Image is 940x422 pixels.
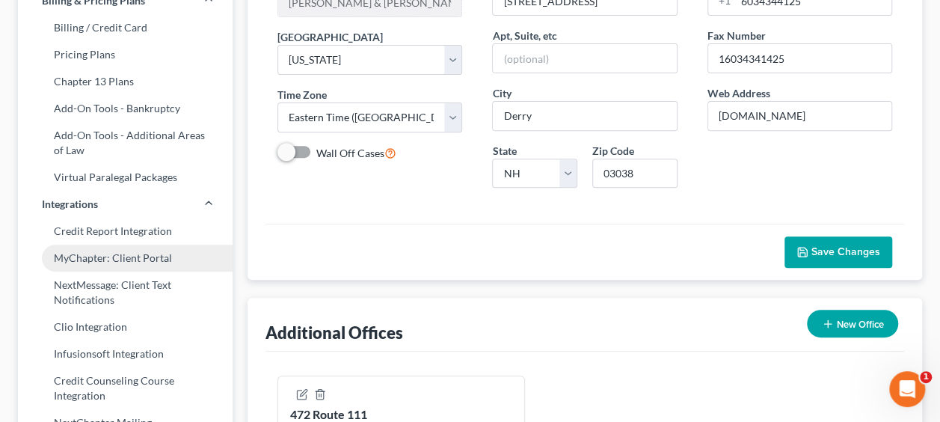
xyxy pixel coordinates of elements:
[18,367,233,409] a: Credit Counseling Course Integration
[18,314,233,340] a: Clio Integration
[18,68,233,95] a: Chapter 13 Plans
[265,322,403,343] div: Additional Offices
[18,191,233,218] a: Integrations
[707,28,766,43] label: Fax Number
[18,164,233,191] a: Virtual Paralegal Packages
[316,147,384,159] span: Wall Off Cases
[707,85,770,101] label: Web Address
[708,44,891,73] input: Enter fax...
[18,340,233,367] a: Infusionsoft Integration
[18,218,233,245] a: Credit Report Integration
[708,102,891,130] input: Enter web address....
[42,197,98,212] span: Integrations
[492,85,511,101] label: City
[18,95,233,122] a: Add-On Tools - Bankruptcy
[592,143,634,159] label: Zip Code
[18,245,233,272] a: MyChapter: Client Portal
[493,102,676,130] input: Enter city...
[18,122,233,164] a: Add-On Tools - Additional Areas of Law
[784,236,892,268] button: Save Changes
[492,143,516,159] label: State
[807,310,898,337] button: New Office
[920,371,932,383] span: 1
[592,159,678,189] input: XXXXX
[277,87,327,103] label: Time Zone
[277,29,383,45] label: [GEOGRAPHIC_DATA]
[811,245,880,258] span: Save Changes
[18,272,233,314] a: NextMessage: Client Text Notifications
[889,371,925,407] iframe: Intercom live chat
[18,14,233,41] a: Billing / Credit Card
[492,28,556,43] label: Apt, Suite, etc
[18,41,233,68] a: Pricing Plans
[493,44,676,73] input: (optional)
